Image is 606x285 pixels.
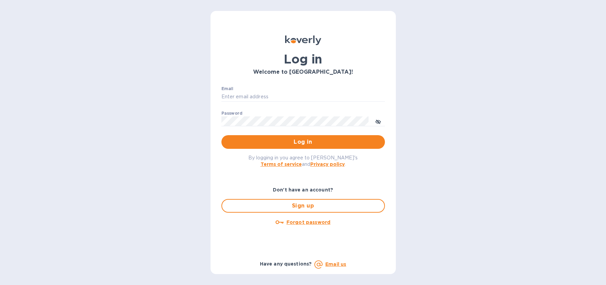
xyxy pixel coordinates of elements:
[371,114,385,128] button: toggle password visibility
[221,69,385,75] h3: Welcome to [GEOGRAPHIC_DATA]!
[228,202,379,210] span: Sign up
[325,261,346,267] a: Email us
[221,135,385,149] button: Log in
[286,219,330,225] u: Forgot password
[248,155,358,167] span: By logging in you agree to [PERSON_NAME]'s and .
[310,161,345,167] a: Privacy policy
[285,35,321,45] img: Koverly
[221,87,233,91] label: Email
[227,138,379,146] span: Log in
[221,199,385,213] button: Sign up
[221,52,385,66] h1: Log in
[260,261,312,267] b: Have any questions?
[273,187,333,193] b: Don't have an account?
[221,92,385,102] input: Enter email address
[261,161,302,167] a: Terms of service
[221,111,242,115] label: Password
